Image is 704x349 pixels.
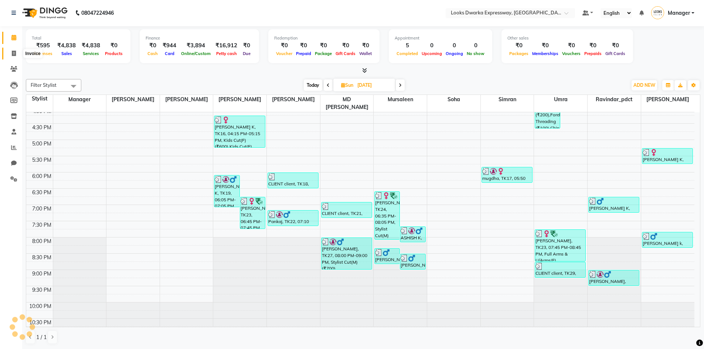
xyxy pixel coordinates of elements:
[375,249,399,264] div: [PERSON_NAME] k, TK26, 08:20 PM-08:50 PM, [PERSON_NAME] Trimming (₹500)
[313,41,334,50] div: ₹0
[534,95,587,104] span: Umra
[268,173,318,188] div: CLIENT client, TK18, 06:00 PM-06:30 PM, Kids Cut(F) (₹600)
[603,51,627,56] span: Gift Cards
[28,302,53,310] div: 10:00 PM
[304,79,322,91] span: Today
[146,35,253,41] div: Finance
[179,41,212,50] div: ₹3,894
[320,95,374,112] span: MD [PERSON_NAME]
[53,95,106,104] span: Manager
[420,41,444,50] div: 0
[214,175,239,207] div: [PERSON_NAME] K, TK19, 06:05 PM-07:05 PM, Stylist Cut(M) (₹700),[PERSON_NAME] Trimming (₹500)
[294,51,313,56] span: Prepaid
[535,230,585,261] div: [PERSON_NAME], TK23, 07:45 PM-08:45 PM, Full Arms & U/Arms(F) (₹350),Eyebrows (₹200)
[32,41,54,50] div: ₹595
[274,51,294,56] span: Voucher
[268,211,318,226] div: Pankaj, TK22, 07:10 PM-07:40 PM, [PERSON_NAME] Trimming (₹500)
[357,51,374,56] span: Wallet
[274,41,294,50] div: ₹0
[103,51,125,56] span: Products
[160,95,213,104] span: [PERSON_NAME]
[355,80,392,91] input: 2025-08-31
[507,51,530,56] span: Packages
[103,41,125,50] div: ₹0
[588,95,641,104] span: Ravindar_pdct
[31,286,53,294] div: 9:30 PM
[651,6,664,19] img: Manager
[632,80,657,90] button: ADD NEW
[334,41,357,50] div: ₹0
[214,51,239,56] span: Petty cash
[507,41,530,50] div: ₹0
[400,254,425,269] div: [PERSON_NAME] K, TK28, 08:30 PM-09:00 PM, [PERSON_NAME] Trimming (₹500)
[560,51,582,56] span: Vouchers
[146,41,160,50] div: ₹0
[32,35,125,41] div: Total
[274,35,374,41] div: Redemption
[179,51,212,56] span: Online/Custom
[31,189,53,196] div: 6:30 PM
[213,95,266,104] span: [PERSON_NAME]
[582,51,603,56] span: Prepaids
[642,148,693,164] div: [PERSON_NAME] K, TK16, 05:15 PM-05:45 PM, Wash Conditioning L'oreal(F) (₹250)
[374,95,427,104] span: Mursaleen
[641,95,694,104] span: [PERSON_NAME]
[582,41,603,50] div: ₹0
[482,167,532,182] div: mugdha, TK17, 05:50 PM-06:20 PM, Eyebrows (₹200)
[23,49,42,58] div: Invoice
[589,270,639,285] div: [PERSON_NAME], TK27, 09:00 PM-09:30 PM, French Pedicure (₹700)
[400,227,425,242] div: ASHISH K, TK25, 07:40 PM-08:10 PM, Stylist Cut(M) (₹700)
[668,9,690,17] span: Manager
[465,51,486,56] span: No show
[334,51,357,56] span: Gift Cards
[427,95,480,104] span: Soha
[214,116,265,147] div: [PERSON_NAME] K, TK16, 04:15 PM-05:15 PM, Kids Cut(F) (₹600),Kids Cut(F) (₹600)
[241,51,252,56] span: Due
[589,197,639,212] div: [PERSON_NAME] K, TK20, 06:45 PM-07:15 PM, French Pedicure (₹700)
[603,41,627,50] div: ₹0
[31,124,53,131] div: 4:30 PM
[31,205,53,213] div: 7:00 PM
[31,82,57,88] span: Filter Stylist
[31,270,53,278] div: 9:00 PM
[465,41,486,50] div: 0
[507,35,627,41] div: Other sales
[375,192,399,239] div: [PERSON_NAME], TK24, 06:35 PM-08:05 PM, Stylist Cut(M) (₹700),Color Touchup Inoa(M) (₹1800)
[19,3,69,23] img: logo
[240,41,253,50] div: ₹0
[267,95,320,104] span: [PERSON_NAME]
[31,156,53,164] div: 5:30 PM
[31,221,53,229] div: 7:30 PM
[633,82,655,88] span: ADD NEW
[444,41,465,50] div: 0
[444,51,465,56] span: Ongoing
[31,237,53,245] div: 8:00 PM
[420,51,444,56] span: Upcoming
[535,262,585,277] div: CLIENT client, TK29, 08:45 PM-09:15 PM, Eyebrows (₹200)
[322,202,372,218] div: CLIENT client, TK21, 06:55 PM-07:25 PM, Stylist Cut(F) (₹1200)
[28,319,53,326] div: 10:30 PM
[339,82,355,88] span: Sun
[106,95,160,104] span: [PERSON_NAME]
[36,333,47,341] span: 1 / 1
[59,51,74,56] span: Sales
[31,140,53,148] div: 5:00 PM
[357,41,374,50] div: ₹0
[160,41,179,50] div: ₹944
[322,238,372,269] div: [PERSON_NAME], TK27, 08:00 PM-09:00 PM, Stylist Cut(M) (₹700),[PERSON_NAME] Trimming (₹500)
[31,172,53,180] div: 6:00 PM
[395,35,486,41] div: Appointment
[146,51,160,56] span: Cash
[530,51,560,56] span: Memberships
[395,41,420,50] div: 5
[163,51,176,56] span: Card
[54,41,79,50] div: ₹4,838
[79,41,103,50] div: ₹4,838
[530,41,560,50] div: ₹0
[395,51,420,56] span: Completed
[240,197,265,229] div: [PERSON_NAME], TK23, 06:45 PM-07:45 PM, Roots Touchup Majirel(F) (₹1700)
[481,95,534,104] span: Simran
[212,41,240,50] div: ₹16,912
[81,51,101,56] span: Services
[81,3,114,23] b: 08047224946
